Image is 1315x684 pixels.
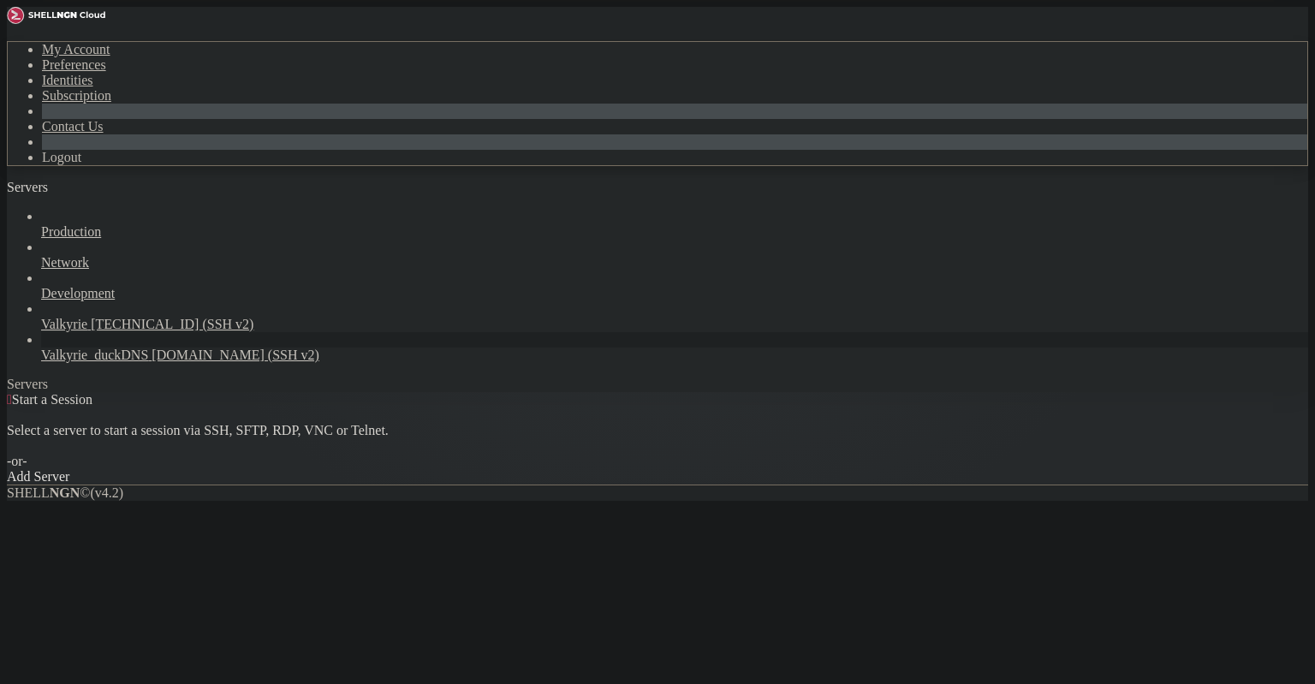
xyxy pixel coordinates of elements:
li: Valkyrie [TECHNICAL_ID] (SSH v2) [41,301,1308,332]
li: Development [41,271,1308,301]
img: Shellngn [7,7,105,24]
span: 4.2.0 [91,485,124,500]
span: Valkyrie [41,317,87,331]
div: Add Server [7,469,1308,485]
li: Production [41,209,1308,240]
b: NGN [50,485,80,500]
a: Identities [42,73,93,87]
div: Servers [7,377,1308,392]
span: Production [41,224,101,239]
a: Valkyrie [TECHNICAL_ID] (SSH v2) [41,317,1308,332]
span: Network [41,255,89,270]
span: [TECHNICAL_ID] (SSH v2) [91,317,253,331]
a: Contact Us [42,119,104,134]
span: Servers [7,180,48,194]
a: Subscription [42,88,111,103]
a: My Account [42,42,110,57]
li: Valkyrie_duckDNS [DOMAIN_NAME] (SSH v2) [41,332,1308,363]
div: Select a server to start a session via SSH, SFTP, RDP, VNC or Telnet. -or- [7,407,1308,469]
a: Valkyrie_duckDNS [DOMAIN_NAME] (SSH v2) [41,348,1308,363]
a: Servers [7,180,116,194]
span: Start a Session [12,392,92,407]
span:  [7,392,12,407]
a: Production [41,224,1308,240]
a: Preferences [42,57,106,72]
li: Network [41,240,1308,271]
span: Development [41,286,115,300]
a: Logout [42,150,81,164]
span: Valkyrie_duckDNS [41,348,148,362]
span: [DOMAIN_NAME] (SSH v2) [152,348,319,362]
a: Network [41,255,1308,271]
a: Development [41,286,1308,301]
span: SHELL © [7,485,123,500]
